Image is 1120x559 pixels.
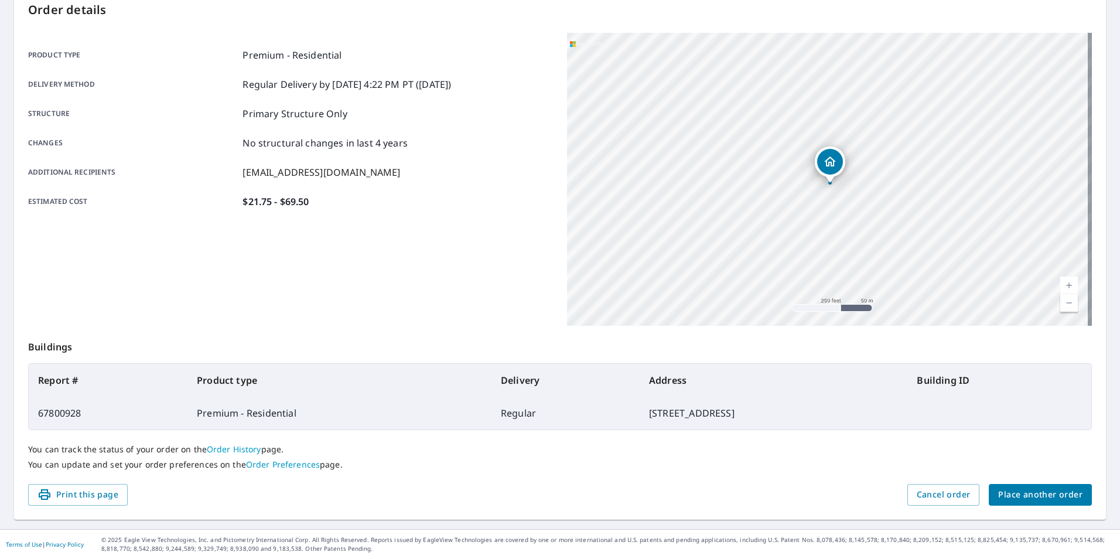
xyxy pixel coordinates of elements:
button: Cancel order [907,484,980,506]
th: Product type [187,364,491,397]
a: Current Level 17, Zoom Out [1060,294,1078,312]
span: Cancel order [917,488,971,502]
p: Order details [28,1,1092,19]
th: Building ID [907,364,1091,397]
td: Premium - Residential [187,397,491,430]
td: Regular [491,397,640,430]
p: © 2025 Eagle View Technologies, Inc. and Pictometry International Corp. All Rights Reserved. Repo... [101,536,1114,553]
p: Additional recipients [28,165,238,179]
button: Print this page [28,484,128,506]
p: You can update and set your order preferences on the page. [28,459,1092,470]
button: Place another order [989,484,1092,506]
th: Address [640,364,907,397]
a: Terms of Use [6,540,42,548]
p: No structural changes in last 4 years [243,136,408,150]
th: Report # [29,364,187,397]
a: Privacy Policy [46,540,84,548]
p: $21.75 - $69.50 [243,195,309,209]
a: Current Level 17, Zoom In [1060,277,1078,294]
p: Delivery method [28,77,238,91]
p: Buildings [28,326,1092,363]
span: Place another order [998,488,1083,502]
p: Regular Delivery by [DATE] 4:22 PM PT ([DATE]) [243,77,451,91]
p: Product type [28,48,238,62]
p: Structure [28,107,238,121]
p: You can track the status of your order on the page. [28,444,1092,455]
p: | [6,541,84,548]
p: [EMAIL_ADDRESS][DOMAIN_NAME] [243,165,400,179]
a: Order History [207,444,261,455]
div: Dropped pin, building 1, Residential property, 31252 Lakeview Dr Rocky Mount, MO 65072 [815,146,845,183]
td: 67800928 [29,397,187,430]
p: Primary Structure Only [243,107,347,121]
p: Changes [28,136,238,150]
p: Estimated cost [28,195,238,209]
span: Print this page [37,488,118,502]
p: Premium - Residential [243,48,342,62]
a: Order Preferences [246,459,320,470]
th: Delivery [491,364,640,397]
td: [STREET_ADDRESS] [640,397,907,430]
